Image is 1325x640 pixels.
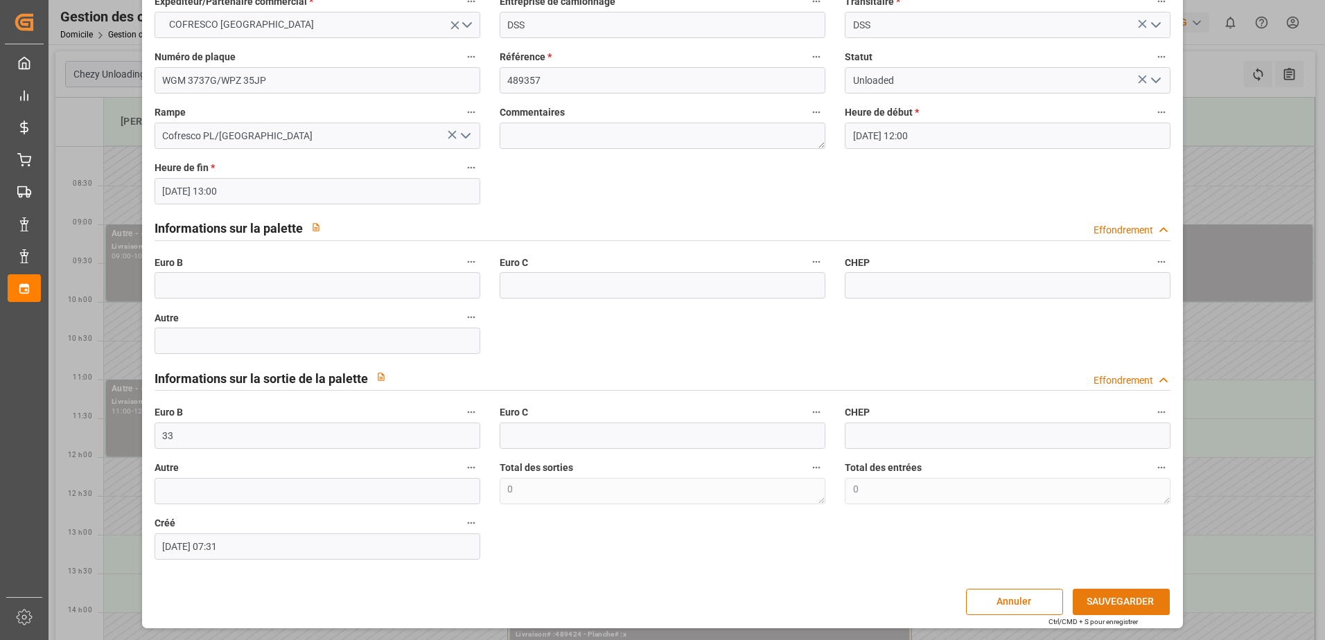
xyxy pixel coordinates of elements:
[1094,223,1153,238] div: Effondrement
[1073,589,1170,615] button: SAUVEGARDER
[155,517,175,528] font: Créé
[462,308,480,326] button: Autre
[1048,616,1138,627] div: Ctrl/CMD + S pour enregistrer
[845,51,872,62] font: Statut
[155,219,303,238] h2: Informations sur la palette
[845,107,913,118] font: Heure de début
[1152,253,1170,271] button: CHEP
[1152,459,1170,477] button: Total des entrées
[462,253,480,271] button: Euro B
[368,364,394,390] button: View description
[1152,48,1170,66] button: Statut
[845,257,870,268] font: CHEP
[845,67,1170,94] input: Type à rechercher/sélectionner
[155,107,186,118] font: Rampe
[155,312,179,323] font: Autre
[807,403,825,421] button: Euro C
[807,48,825,66] button: Référence *
[807,103,825,121] button: Commentaires
[462,103,480,121] button: Rampe
[1152,403,1170,421] button: CHEP
[155,162,209,173] font: Heure de fin
[845,462,922,473] font: Total des entrées
[1145,15,1166,36] button: Ouvrir le menu
[500,107,565,118] font: Commentaires
[155,178,480,204] input: JJ-MM-AAAA HH :MM
[162,17,321,32] span: COFRESCO [GEOGRAPHIC_DATA]
[845,123,1170,149] input: JJ-MM-AAAA HH :MM
[462,159,480,177] button: Heure de fin *
[500,407,528,418] font: Euro C
[454,125,475,147] button: Ouvrir le menu
[1152,103,1170,121] button: Heure de début *
[500,51,545,62] font: Référence
[462,48,480,66] button: Numéro de plaque
[155,369,368,388] h2: Informations sur la sortie de la palette
[966,589,1063,615] button: Annuler
[1094,373,1153,388] div: Effondrement
[845,407,870,418] font: CHEP
[500,462,573,473] font: Total des sorties
[462,459,480,477] button: Autre
[462,514,480,532] button: Créé
[155,407,183,418] font: Euro B
[500,478,825,504] textarea: 0
[500,257,528,268] font: Euro C
[155,257,183,268] font: Euro B
[155,51,236,62] font: Numéro de plaque
[155,533,480,560] input: JJ-MM-AAAA HH :MM
[845,478,1170,504] textarea: 0
[807,459,825,477] button: Total des sorties
[462,403,480,421] button: Euro B
[155,462,179,473] font: Autre
[807,253,825,271] button: Euro C
[155,12,480,38] button: Ouvrir le menu
[303,214,329,240] button: View description
[155,123,480,149] input: Type à rechercher/sélectionner
[1145,70,1166,91] button: Ouvrir le menu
